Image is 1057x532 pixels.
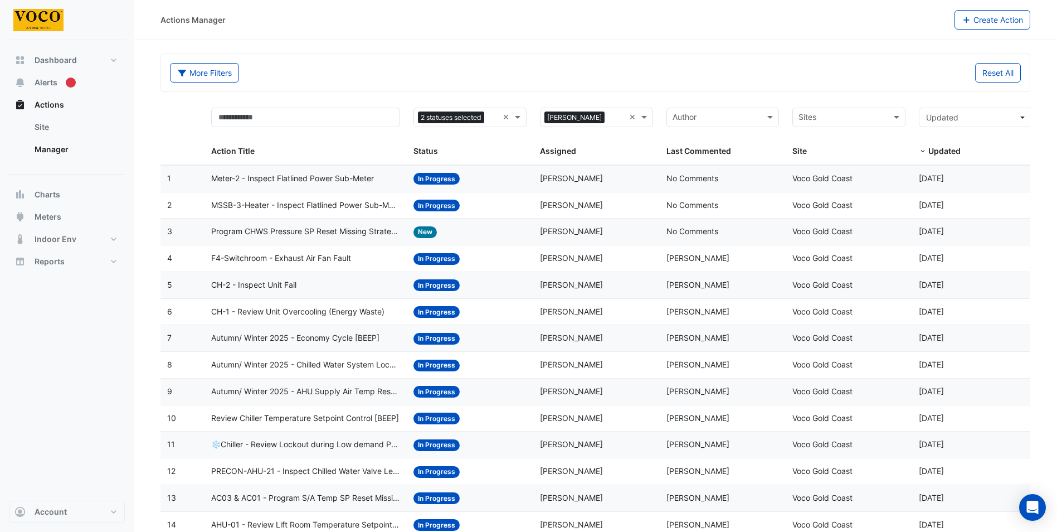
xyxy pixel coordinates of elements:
[540,386,603,396] span: [PERSON_NAME]
[211,519,400,531] span: AHU-01 - Review Lift Room Temperature Setpoint [BEEP]
[167,413,176,423] span: 10
[211,306,384,318] span: CH-1 - Review Unit Overcooling (Energy Waste)
[418,112,484,124] span: 2 statuses selected
[666,466,729,476] span: [PERSON_NAME]
[413,333,460,345] span: In Progress
[9,116,125,165] div: Actions
[792,439,853,449] span: Voco Gold Coast
[211,146,255,156] span: Action Title
[167,226,172,236] span: 3
[540,280,603,289] span: [PERSON_NAME]
[9,94,125,116] button: Actions
[211,279,296,292] span: CH-2 - Inspect Unit Fail
[540,333,603,342] span: [PERSON_NAME]
[9,501,125,523] button: Account
[35,234,76,245] span: Indoor Env
[167,200,172,210] span: 2
[544,112,605,124] span: [PERSON_NAME]
[167,439,175,449] span: 11
[792,173,853,183] span: Voco Gold Coast
[167,280,172,289] span: 5
[666,280,729,289] span: [PERSON_NAME]
[540,226,603,236] span: [PERSON_NAME]
[540,466,603,476] span: [PERSON_NAME]
[167,466,176,476] span: 12
[666,333,729,342] span: [PERSON_NAME]
[792,386,853,396] span: Voco Gold Coast
[919,307,944,316] span: 2025-06-13T11:23:55.934
[919,280,944,289] span: 2025-07-08T11:11:01.950
[167,493,176,502] span: 13
[211,252,351,265] span: F4-Switchroom - Exhaust Air Fan Fault
[211,385,400,398] span: Autumn/ Winter 2025 - AHU Supply Air Temp Reset [BEEP]
[413,519,460,531] span: In Progress
[540,200,603,210] span: [PERSON_NAME]
[413,466,460,478] span: In Progress
[792,307,853,316] span: Voco Gold Coast
[919,253,944,263] span: 2025-07-10T16:03:09.770
[792,493,853,502] span: Voco Gold Coast
[919,108,1032,127] button: Updated
[9,183,125,206] button: Charts
[792,333,853,342] span: Voco Gold Coast
[413,386,460,398] span: In Progress
[540,413,603,423] span: [PERSON_NAME]
[666,520,729,529] span: [PERSON_NAME]
[919,520,944,529] span: 2025-06-13T11:04:05.275
[14,99,26,110] app-icon: Actions
[413,306,460,318] span: In Progress
[975,63,1021,83] button: Reset All
[167,307,172,316] span: 6
[9,250,125,273] button: Reports
[211,412,399,425] span: Review Chiller Temperature Setpoint Control [BEEP]
[413,226,437,238] span: New
[666,439,729,449] span: [PERSON_NAME]
[35,99,64,110] span: Actions
[211,332,379,345] span: Autumn/ Winter 2025 - Economy Cycle [BEEP]
[14,256,26,267] app-icon: Reports
[792,466,853,476] span: Voco Gold Coast
[666,386,729,396] span: [PERSON_NAME]
[540,307,603,316] span: [PERSON_NAME]
[413,253,460,265] span: In Progress
[167,386,172,396] span: 9
[954,10,1031,30] button: Create Action
[66,78,76,88] div: Tooltip anchor
[211,492,400,505] span: AC03 & AC01 - Program S/A Temp SP Reset Missing Strategy (Energy Saving)
[792,413,853,423] span: Voco Gold Coast
[211,225,400,238] span: Program CHWS Pressure SP Reset Missing Strategy (Energy Saving) [BEEP]
[167,333,172,342] span: 7
[540,173,603,183] span: [PERSON_NAME]
[792,146,807,156] span: Site
[1019,494,1046,521] div: Open Intercom Messenger
[413,173,460,185] span: In Progress
[13,9,64,31] img: Company Logo
[211,199,400,212] span: MSSB-3-Heater - Inspect Flatlined Power Sub-Meter
[170,63,239,83] button: More Filters
[35,189,60,200] span: Charts
[919,493,944,502] span: 2025-06-13T11:06:17.890
[792,280,853,289] span: Voco Gold Coast
[792,360,853,369] span: Voco Gold Coast
[9,49,125,71] button: Dashboard
[666,360,729,369] span: [PERSON_NAME]
[666,307,729,316] span: [PERSON_NAME]
[919,173,944,183] span: 2025-08-11T13:30:45.591
[35,77,57,88] span: Alerts
[540,146,576,156] span: Assigned
[919,360,944,369] span: 2025-06-13T11:17:52.625
[413,413,460,424] span: In Progress
[14,211,26,223] app-icon: Meters
[666,253,729,263] span: [PERSON_NAME]
[167,253,172,263] span: 4
[413,279,460,291] span: In Progress
[9,71,125,94] button: Alerts
[14,234,26,245] app-icon: Indoor Env
[503,111,512,124] span: Clear
[666,226,718,236] span: No Comments
[160,14,226,26] div: Actions Manager
[919,226,944,236] span: 2025-08-05T14:35:18.348
[35,55,77,66] span: Dashboard
[919,439,944,449] span: 2025-06-13T11:09:32.528
[9,206,125,228] button: Meters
